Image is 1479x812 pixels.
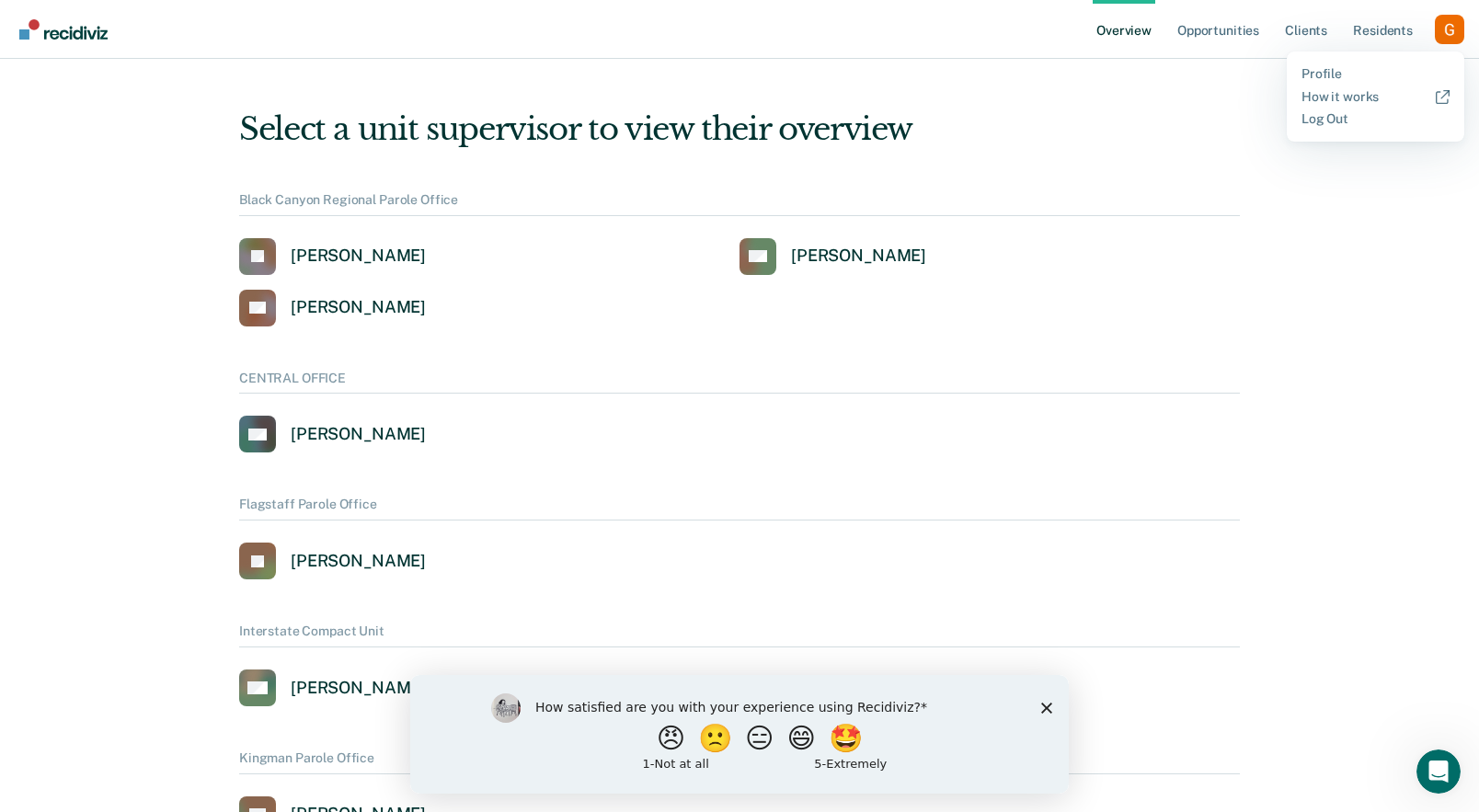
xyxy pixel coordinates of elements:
a: [PERSON_NAME] [239,416,426,452]
a: [PERSON_NAME] [239,669,426,706]
a: [PERSON_NAME] [239,543,426,579]
a: Log Out [1301,111,1450,127]
div: Select a unit supervisor to view their overview [239,110,1240,148]
div: [PERSON_NAME] [791,246,926,267]
img: Recidiviz [19,19,108,40]
div: Interstate Compact Unit [239,623,1240,647]
a: Profile [1301,66,1450,82]
a: [PERSON_NAME] [739,238,926,275]
div: [PERSON_NAME] [291,297,426,318]
iframe: Survey by Kim from Recidiviz [410,675,1069,794]
div: CENTRAL OFFICE [239,371,1240,395]
div: Flagstaff Parole Office [239,497,1240,520]
a: [PERSON_NAME] [239,238,426,275]
div: [PERSON_NAME] [291,678,426,699]
iframe: Intercom live chat [1416,749,1461,794]
a: How it works [1301,89,1450,105]
div: [PERSON_NAME] [291,424,426,445]
div: Black Canyon Regional Parole Office [239,192,1240,216]
button: Profile dropdown button [1435,15,1464,44]
div: [PERSON_NAME] [291,551,426,572]
div: [PERSON_NAME] [291,246,426,267]
div: Kingman Parole Office [239,750,1240,774]
a: [PERSON_NAME] [239,290,426,326]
